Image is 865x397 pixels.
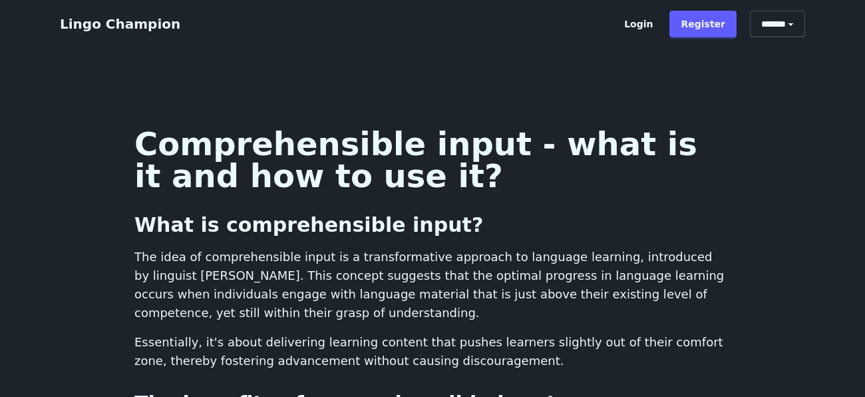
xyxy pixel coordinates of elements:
[134,213,731,237] h2: What is comprehensible input?
[60,16,180,32] a: Lingo Champion
[669,11,737,37] a: Register
[134,333,731,370] p: Essentially, it's about delivering learning content that pushes learners slightly out of their co...
[613,11,664,37] a: Login
[134,128,731,192] h1: Comprehensible input - what is it and how to use it?
[134,248,731,322] p: The idea of comprehensible input is a transformative approach to language learning, introduced by...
